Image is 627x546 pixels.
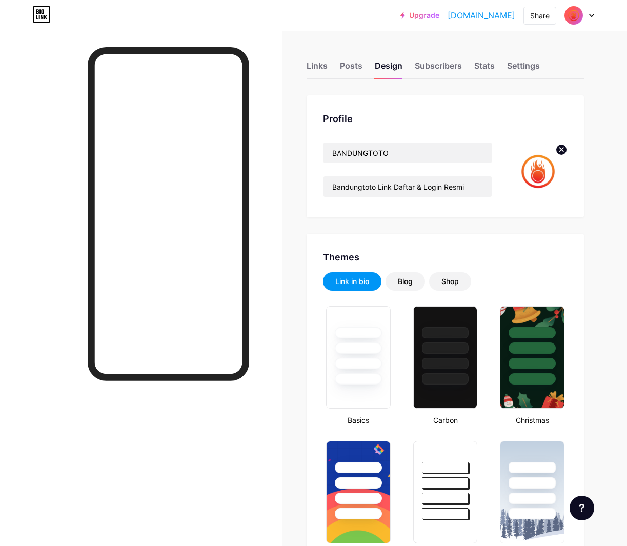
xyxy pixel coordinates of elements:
[441,276,459,287] div: Shop
[415,59,462,78] div: Subscribers
[323,143,492,163] input: Name
[509,142,568,201] img: Bandung Banned
[530,10,550,21] div: Share
[448,9,515,22] a: [DOMAIN_NAME]
[375,59,402,78] div: Design
[410,415,481,426] div: Carbon
[323,176,492,197] input: Bio
[398,276,413,287] div: Blog
[323,112,568,126] div: Profile
[340,59,362,78] div: Posts
[497,415,568,426] div: Christmas
[323,250,568,264] div: Themes
[564,6,583,25] img: Bandung Banned
[474,59,495,78] div: Stats
[307,59,328,78] div: Links
[507,59,540,78] div: Settings
[400,11,439,19] a: Upgrade
[323,415,394,426] div: Basics
[335,276,369,287] div: Link in bio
